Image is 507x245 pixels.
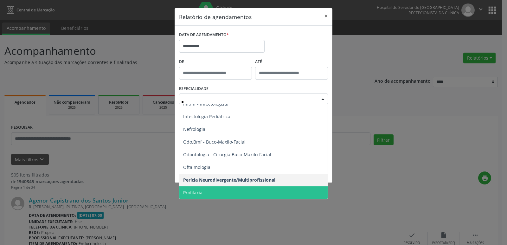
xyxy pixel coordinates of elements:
[183,152,271,158] span: Odontologia - Cirurgia Buco-Maxilo-Facial
[320,8,332,24] button: Close
[183,164,210,170] span: Oftalmologia
[183,190,202,196] span: Profilaxia
[179,84,209,94] label: ESPECIALIDADE
[179,13,252,21] h5: Relatório de agendamentos
[183,126,205,132] span: Nefrologia
[183,177,275,183] span: Perícia Neurodivergente/Multiprofissional
[255,57,328,67] label: ATÉ
[179,30,229,40] label: DATA DE AGENDAMENTO
[183,113,230,119] span: Infectologia Pediátrica
[179,57,252,67] label: De
[183,139,246,145] span: Odo.Bmf - Buco-Maxilo-Facial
